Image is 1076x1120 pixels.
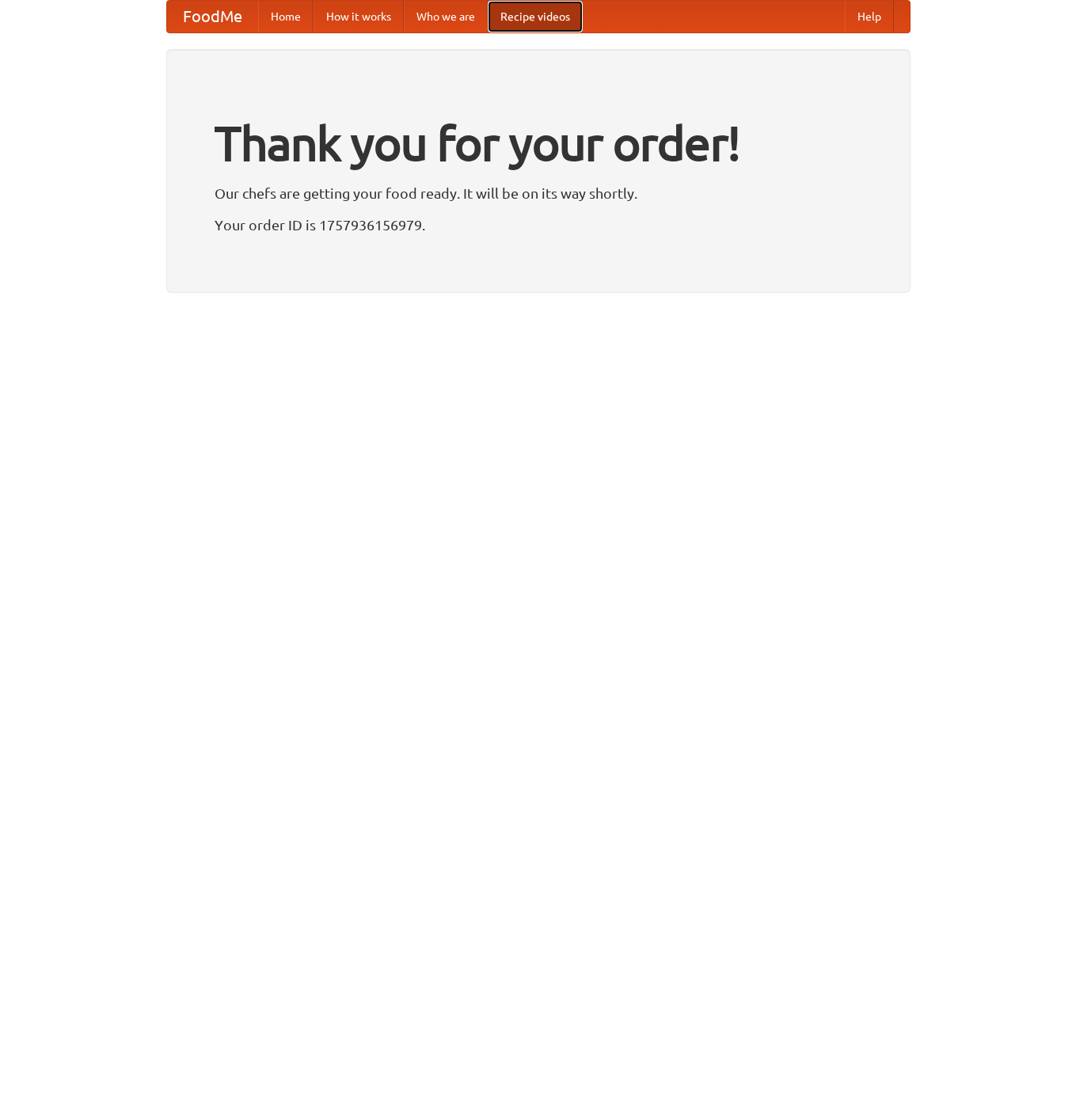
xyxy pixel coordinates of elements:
[215,181,862,205] p: Our chefs are getting your food ready. It will be on its way shortly.
[314,1,404,32] a: How it works
[215,105,862,181] h1: Thank you for your order!
[167,1,258,32] a: FoodMe
[845,1,894,32] a: Help
[488,1,583,32] a: Recipe videos
[258,1,314,32] a: Home
[404,1,488,32] a: Who we are
[215,213,862,237] p: Your order ID is 1757936156979.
